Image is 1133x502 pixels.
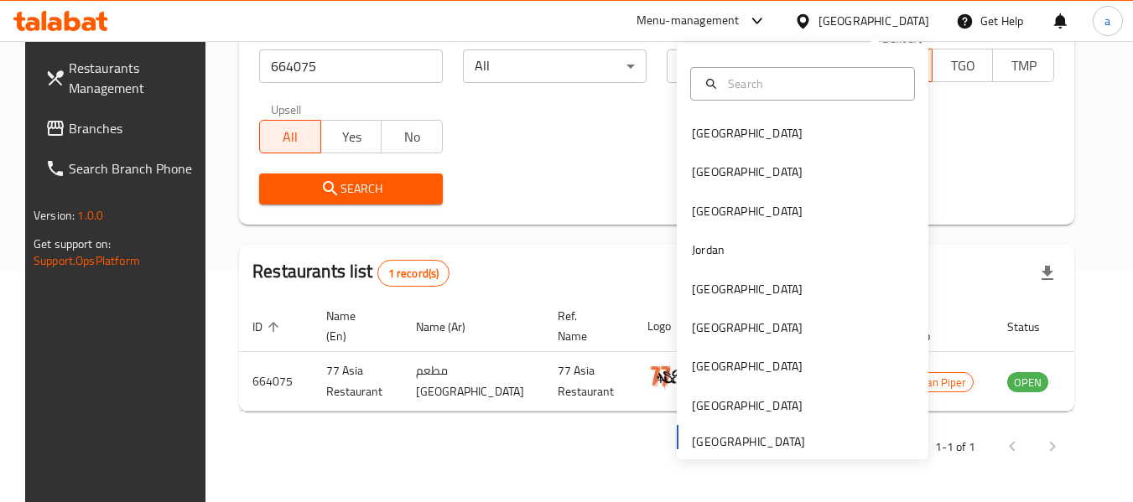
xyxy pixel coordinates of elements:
div: [GEOGRAPHIC_DATA] [692,124,803,142]
span: Search [273,179,429,199]
a: Branches [32,108,215,148]
h2: Restaurants list [252,259,450,287]
span: Urban Piper [903,373,973,392]
div: [GEOGRAPHIC_DATA] [692,280,803,298]
span: Restaurants Management [69,58,201,98]
td: 664075 [239,352,313,411]
input: Search [721,75,904,93]
a: Restaurants Management [32,48,215,108]
span: All [267,125,314,149]
button: No [381,120,443,153]
span: Status [1007,317,1062,337]
span: a [1104,12,1110,30]
button: Yes [320,120,382,153]
span: Name (Ar) [416,317,487,337]
button: TMP [992,49,1054,82]
span: Name (En) [326,306,382,346]
button: TGO [932,49,994,82]
span: 1 record(s) [378,266,450,282]
label: Upsell [271,103,302,115]
img: 77 Asia Restaurant [647,357,689,399]
span: Branches [69,118,201,138]
th: Logo [634,301,709,352]
div: [GEOGRAPHIC_DATA] [692,357,803,375]
div: Export file [1027,253,1068,293]
span: POS group [902,306,974,346]
td: 77 Asia Restaurant [313,352,403,411]
span: Version: [34,204,75,226]
span: Yes [328,125,376,149]
div: [GEOGRAPHIC_DATA] [819,12,929,30]
div: [GEOGRAPHIC_DATA] [692,163,803,181]
div: [GEOGRAPHIC_DATA] [692,202,803,220]
button: Search [259,173,443,204]
div: All [463,49,647,83]
span: ID [252,317,284,337]
span: OPEN [1007,373,1048,392]
span: TMP [1000,54,1047,78]
td: 77 Asia Restaurant [544,352,634,411]
span: 1.0.0 [77,204,103,226]
p: 1-1 of 1 [935,437,975,458]
span: No [388,125,436,149]
div: Menu-management [637,11,740,31]
input: Search for restaurant name or ID.. [259,49,443,83]
div: OPEN [1007,372,1048,392]
div: [GEOGRAPHIC_DATA] [692,396,803,415]
td: مطعم [GEOGRAPHIC_DATA] [403,352,544,411]
div: Jordan [692,241,725,259]
span: Get support on: [34,233,111,255]
span: Ref. Name [558,306,614,346]
a: Support.OpsPlatform [34,250,140,272]
button: All [259,120,321,153]
div: All [667,49,850,83]
span: Search Branch Phone [69,158,201,179]
a: Search Branch Phone [32,148,215,189]
span: TGO [939,54,987,78]
div: [GEOGRAPHIC_DATA] [692,318,803,337]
